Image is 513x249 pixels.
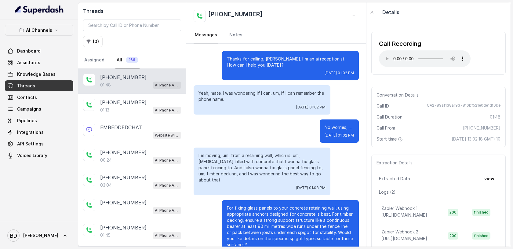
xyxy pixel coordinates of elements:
button: (0) [83,36,103,47]
span: Call ID [377,103,389,109]
p: 03:04 [100,182,112,188]
p: [PHONE_NUMBER] [100,99,147,106]
p: AI Channels [26,27,52,34]
p: AI Phone Assistant [155,107,179,113]
input: Search by Call ID or Phone Number [83,20,181,31]
h2: [PHONE_NUMBER] [208,10,263,22]
span: finished [472,209,490,216]
p: I'm moving, um, from a retaining wall, which is, um, [MEDICAL_DATA] filled with concrete that I w... [198,152,326,183]
nav: Tabs [83,52,181,68]
a: Pipelines [5,115,73,126]
p: Website widget [155,132,179,138]
p: 00:24 [100,157,112,163]
p: AI Phone Assistant [155,82,179,88]
h2: Threads [83,7,181,15]
a: [PERSON_NAME] [5,227,73,244]
button: AI Channels [5,25,73,36]
span: Threads [17,83,35,89]
span: finished [472,232,490,240]
span: Pipelines [17,118,37,124]
span: Campaigns [17,106,41,112]
span: [DATE] 01:02 PM [325,133,354,138]
a: API Settings [5,138,73,149]
a: Voices Library [5,150,73,161]
a: Campaigns [5,104,73,115]
p: Logs ( 2 ) [379,189,498,195]
img: light.svg [15,5,64,15]
span: Call From [377,125,395,131]
span: [PERSON_NAME] [23,233,58,239]
span: Assistants [17,60,40,66]
span: API Settings [17,141,44,147]
p: Yeah, mate. I was wondering if I can, um, if I can remember the phone name. [198,90,326,102]
a: Notes [228,27,244,43]
p: No worries, ... [325,124,354,130]
span: [DATE] 01:03 PM [296,185,326,190]
p: 01:48 [100,82,111,88]
nav: Tabs [194,27,359,43]
a: Threads [5,80,73,91]
p: 01:45 [100,232,111,238]
audio: Your browser does not support the audio element. [379,50,471,67]
button: view [481,173,498,184]
a: Assigned [83,52,106,68]
span: Call Duration [377,114,402,120]
span: [URL][DOMAIN_NAME] [381,212,427,218]
p: [PHONE_NUMBER] [100,74,147,81]
p: AI Phone Assistant [155,182,179,189]
p: EMBEDDEDCHAT [100,124,142,131]
span: 166 [126,57,138,63]
text: BD [10,233,17,239]
a: All166 [115,52,140,68]
a: Dashboard [5,46,73,57]
div: Call Recording [379,39,471,48]
a: Knowledge Bases [5,69,73,80]
span: Dashboard [17,48,41,54]
p: 01:13 [100,107,109,113]
a: Assistants [5,57,73,68]
span: Start time [377,136,404,142]
span: Integrations [17,129,44,135]
span: Conversation Details [377,92,421,98]
span: Extracted Data [379,176,410,182]
span: CA2789af138a1937816bf521e0de1df6be [427,103,500,109]
span: 200 [448,232,458,240]
p: AI Phone Assistant [155,233,179,239]
span: [DATE] 01:02 PM [325,71,354,75]
a: Messages [194,27,218,43]
p: AI Phone Assistant [155,157,179,163]
p: [PHONE_NUMBER] [100,224,147,231]
span: 01:48 [490,114,500,120]
p: Zapier Webhook 1 [381,205,417,211]
span: [DATE] 13:02:18 GMT+10 [452,136,500,142]
p: [PHONE_NUMBER] [100,149,147,156]
a: Integrations [5,127,73,138]
span: 200 [448,209,458,216]
p: For fixing glass panels to your concrete retaining wall, using appropriate anchors designed for c... [227,205,354,248]
p: [PHONE_NUMBER] [100,199,147,206]
span: Extraction Details [377,160,415,166]
p: Details [382,9,399,16]
p: [PHONE_NUMBER] [100,174,147,181]
span: [URL][DOMAIN_NAME] [381,236,427,241]
p: Zapier Webhook 2 [381,229,418,235]
p: AI Phone Assistant [155,207,179,214]
a: Contacts [5,92,73,103]
span: [DATE] 01:02 PM [296,105,326,110]
span: [PHONE_NUMBER] [463,125,500,131]
p: Thanks for calling, [PERSON_NAME]. I'm an ai receptionist. How can I help you [DATE]? [227,56,354,68]
span: Voices Library [17,152,47,159]
span: Contacts [17,94,37,101]
span: Knowledge Bases [17,71,56,77]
